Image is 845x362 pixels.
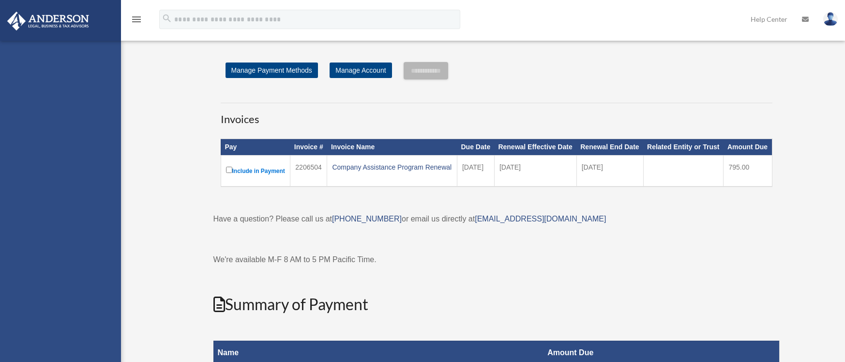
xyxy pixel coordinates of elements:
img: User Pic [823,12,838,26]
img: Anderson Advisors Platinum Portal [4,12,92,31]
th: Invoice # [290,139,327,156]
p: Have a question? Please call us at or email us directly at [213,212,780,226]
td: 2206504 [290,155,327,187]
th: Amount Due [724,139,772,156]
th: Renewal Effective Date [494,139,576,156]
th: Renewal End Date [576,139,643,156]
label: Include in Payment [226,165,286,177]
th: Related Entity or Trust [643,139,724,156]
div: Company Assistance Program Renewal [332,160,452,174]
a: menu [131,17,142,25]
a: Manage Payment Methods [226,63,318,78]
a: [PHONE_NUMBER] [332,215,402,223]
th: Due Date [457,139,494,156]
td: [DATE] [494,155,576,187]
td: 795.00 [724,155,772,187]
a: Manage Account [330,63,392,78]
td: [DATE] [576,155,643,187]
th: Invoice Name [327,139,457,156]
p: We're available M-F 8 AM to 5 PM Pacific Time. [213,253,780,267]
i: search [162,13,172,24]
h3: Invoices [221,103,772,127]
a: [EMAIL_ADDRESS][DOMAIN_NAME] [475,215,606,223]
td: [DATE] [457,155,494,187]
th: Pay [221,139,290,156]
i: menu [131,14,142,25]
h2: Summary of Payment [213,294,780,315]
input: Include in Payment [226,167,232,173]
